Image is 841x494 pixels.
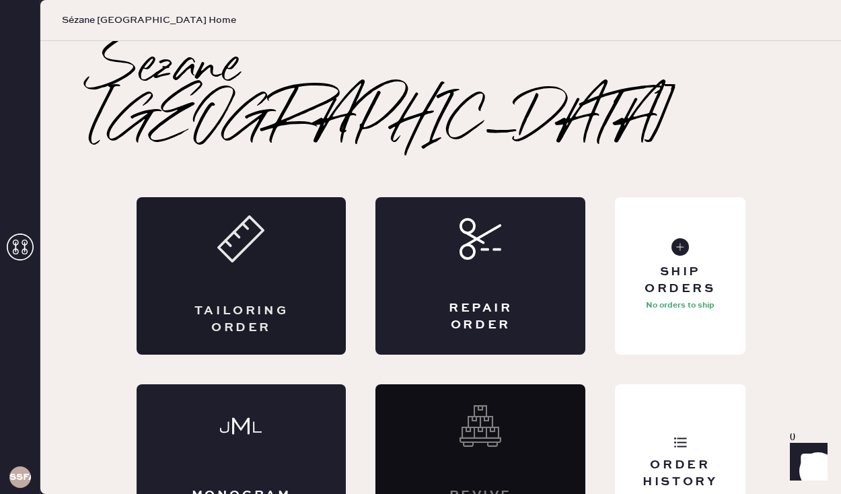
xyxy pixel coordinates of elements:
[62,13,236,27] span: Sézane [GEOGRAPHIC_DATA] Home
[626,457,734,491] div: Order History
[646,297,715,314] p: No orders to ship
[626,264,734,297] div: Ship Orders
[777,433,835,491] iframe: Front Chat
[94,41,787,149] h2: Sezane [GEOGRAPHIC_DATA]
[9,472,31,482] h3: SSFA
[429,300,532,334] div: Repair Order
[190,303,293,337] div: Tailoring Order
